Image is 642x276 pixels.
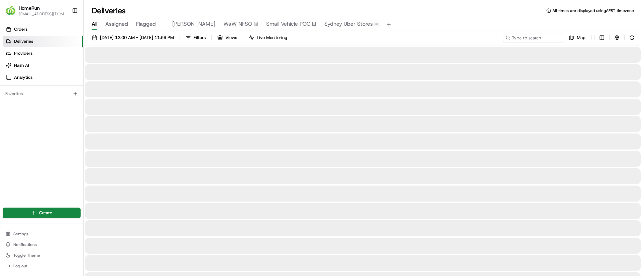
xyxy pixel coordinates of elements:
span: Analytics [14,74,32,80]
span: Map [577,35,585,41]
button: [DATE] 12:00 AM - [DATE] 11:59 PM [89,33,177,42]
span: WaW NFSO [223,20,252,28]
a: Analytics [3,72,83,83]
span: Nash AI [14,62,29,68]
button: Settings [3,229,81,239]
div: Favorites [3,88,81,99]
button: HomeRun [19,5,40,11]
span: Providers [14,50,32,56]
span: Live Monitoring [257,35,287,41]
img: HomeRun [5,5,16,16]
h1: Deliveries [92,5,126,16]
span: Orders [14,26,27,32]
a: Nash AI [3,60,83,71]
button: Notifications [3,240,81,249]
input: Type to search [503,33,563,42]
button: Map [566,33,588,42]
a: Orders [3,24,83,35]
button: Create [3,208,81,218]
span: Small Vehicle POC [266,20,310,28]
span: Assigned [105,20,128,28]
span: Settings [13,231,28,237]
span: Toggle Theme [13,253,40,258]
span: Notifications [13,242,37,247]
button: Views [214,33,240,42]
span: [PERSON_NAME] [172,20,215,28]
button: Filters [183,33,209,42]
span: [DATE] 12:00 AM - [DATE] 11:59 PM [100,35,174,41]
span: Filters [194,35,206,41]
span: Flagged [136,20,156,28]
button: [EMAIL_ADDRESS][DOMAIN_NAME] [19,11,67,17]
button: Refresh [627,33,637,42]
button: Toggle Theme [3,251,81,260]
span: Sydney Uber Stores [324,20,373,28]
button: Live Monitoring [246,33,290,42]
span: Deliveries [14,38,33,44]
a: Deliveries [3,36,83,47]
span: Log out [13,263,27,269]
span: Views [225,35,237,41]
button: Log out [3,261,81,271]
button: HomeRunHomeRun[EMAIL_ADDRESS][DOMAIN_NAME] [3,3,69,19]
a: Providers [3,48,83,59]
span: All times are displayed using AEST timezone [552,8,634,13]
span: Create [39,210,52,216]
span: All [92,20,97,28]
